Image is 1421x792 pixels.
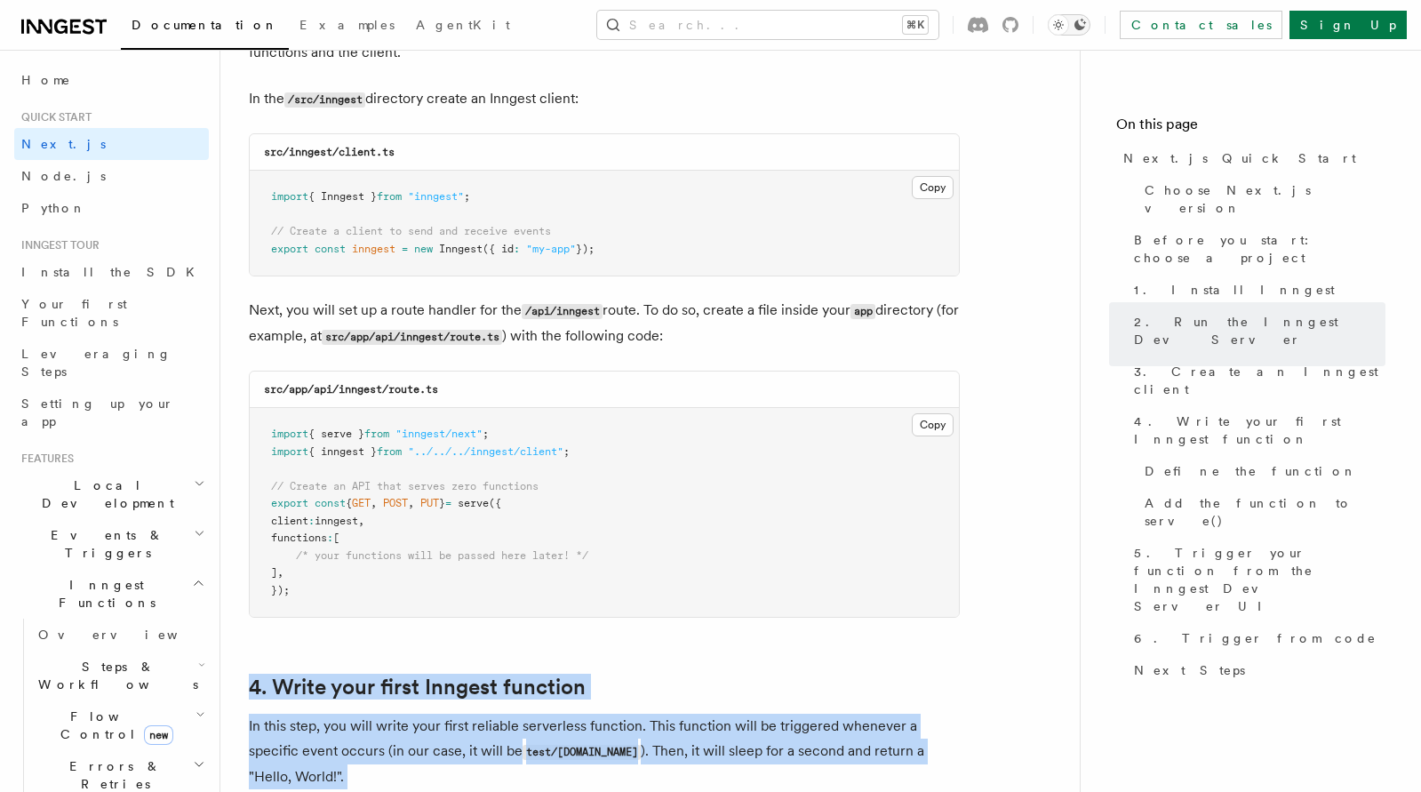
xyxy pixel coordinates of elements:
[597,11,938,39] button: Search...⌘K
[315,497,346,509] span: const
[14,476,194,512] span: Local Development
[14,569,209,619] button: Inngest Functions
[523,745,641,760] code: test/[DOMAIN_NAME]
[1145,181,1385,217] span: Choose Next.js version
[315,243,346,255] span: const
[31,619,209,651] a: Overview
[271,497,308,509] span: export
[308,190,377,203] span: { Inngest }
[402,243,408,255] span: =
[264,383,438,396] code: src/app/api/inngest/route.ts
[514,243,520,255] span: :
[333,532,339,544] span: [
[14,388,209,437] a: Setting up your app
[21,265,205,279] span: Install the SDK
[1127,537,1385,622] a: 5. Trigger your function from the Inngest Dev Server UI
[271,532,327,544] span: functions
[416,18,510,32] span: AgentKit
[14,338,209,388] a: Leveraging Steps
[14,452,74,466] span: Features
[1127,356,1385,405] a: 3. Create an Inngest client
[31,651,209,700] button: Steps & Workflows
[249,714,960,789] p: In this step, you will write your first reliable serverless function. This function will be trigg...
[1116,114,1385,142] h4: On this page
[271,584,290,596] span: });
[1127,306,1385,356] a: 2. Run the Inngest Dev Server
[14,192,209,224] a: Python
[14,128,209,160] a: Next.js
[1289,11,1407,39] a: Sign Up
[14,526,194,562] span: Events & Triggers
[21,297,127,329] span: Your first Functions
[439,497,445,509] span: }
[31,658,198,693] span: Steps & Workflows
[439,243,483,255] span: Inngest
[1116,142,1385,174] a: Next.js Quick Start
[1134,231,1385,267] span: Before you start: choose a project
[383,497,408,509] span: POST
[327,532,333,544] span: :
[464,190,470,203] span: ;
[38,628,221,642] span: Overview
[1134,363,1385,398] span: 3. Create an Inngest client
[912,176,954,199] button: Copy
[264,146,395,158] code: src/inngest/client.ts
[346,497,352,509] span: {
[31,700,209,750] button: Flow Controlnew
[1048,14,1090,36] button: Toggle dark mode
[1120,11,1282,39] a: Contact sales
[358,515,364,527] span: ,
[1134,281,1335,299] span: 1. Install Inngest
[377,445,402,458] span: from
[445,497,451,509] span: =
[308,428,364,440] span: { serve }
[364,428,389,440] span: from
[408,445,563,458] span: "../../../inngest/client"
[912,413,954,436] button: Copy
[14,576,192,612] span: Inngest Functions
[21,137,106,151] span: Next.js
[1134,313,1385,348] span: 2. Run the Inngest Dev Server
[1138,174,1385,224] a: Choose Next.js version
[271,243,308,255] span: export
[132,18,278,32] span: Documentation
[1134,412,1385,448] span: 4. Write your first Inngest function
[271,515,308,527] span: client
[14,469,209,519] button: Local Development
[284,92,365,108] code: /src/inngest
[1138,487,1385,537] a: Add the function to serve()
[21,201,86,215] span: Python
[377,190,402,203] span: from
[408,497,414,509] span: ,
[483,428,489,440] span: ;
[14,64,209,96] a: Home
[14,519,209,569] button: Events & Triggers
[31,708,196,743] span: Flow Control
[277,566,283,579] span: ,
[271,445,308,458] span: import
[1127,405,1385,455] a: 4. Write your first Inngest function
[352,497,371,509] span: GET
[395,428,483,440] span: "inngest/next"
[576,243,595,255] span: });
[315,515,358,527] span: inngest
[322,330,502,345] code: src/app/api/inngest/route.ts
[414,243,433,255] span: new
[249,86,960,112] p: In the directory create an Inngest client:
[21,71,71,89] span: Home
[144,725,173,745] span: new
[483,243,514,255] span: ({ id
[14,256,209,288] a: Install the SDK
[14,110,92,124] span: Quick start
[489,497,501,509] span: ({
[1134,629,1377,647] span: 6. Trigger from code
[308,445,377,458] span: { inngest }
[289,5,405,48] a: Examples
[522,304,603,319] code: /api/inngest
[1127,274,1385,306] a: 1. Install Inngest
[121,5,289,50] a: Documentation
[526,243,576,255] span: "my-app"
[371,497,377,509] span: ,
[308,515,315,527] span: :
[14,238,100,252] span: Inngest tour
